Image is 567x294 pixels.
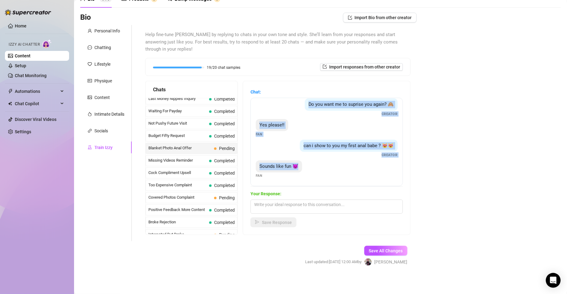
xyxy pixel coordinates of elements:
span: fire [88,112,92,116]
img: logo-BBDzfeDw.svg [5,9,51,15]
div: Lifestyle [94,61,110,68]
span: Pending [219,146,235,151]
div: Physique [94,77,112,84]
span: Too Expensive Complaint [148,182,207,188]
span: Last updated: [DATE] 12:00 AM by [305,259,362,265]
div: Intimate Details [94,111,124,118]
span: Missing Videos Reminder [148,157,207,164]
span: Completed [214,220,235,225]
span: Completed [214,97,235,101]
span: Completed [214,158,235,163]
span: Creator [382,111,398,117]
span: picture [88,95,92,100]
div: Chatting [94,44,111,51]
span: Completed [214,121,235,126]
button: Save Response [250,217,296,227]
span: Pending [219,195,235,200]
span: Save All Changes [369,248,403,253]
span: Do you want me to suprise you again? 🙈 [308,101,394,107]
span: Covered Photos Complaint [148,194,212,201]
span: Fan [256,132,263,137]
span: Pending [219,232,235,237]
span: Completed [214,171,235,176]
img: Britney Black [365,259,372,266]
span: Automations [15,86,59,96]
span: Import responses from other creator [329,64,400,69]
div: Content [94,94,110,101]
span: Izzy AI Chatter [9,42,40,48]
span: Fan [256,173,263,178]
span: Blanket Photo Anal Offer [148,145,212,151]
span: 19/20 chat samples [207,66,240,69]
a: Home [15,23,27,28]
a: Chat Monitoring [15,73,47,78]
span: Cock Compliment Upsell [148,170,207,176]
strong: Chat: [250,89,261,94]
span: Completed [214,109,235,114]
span: Help fine-tune [PERSON_NAME] by replying to chats in your own tone and style. She’ll learn from y... [145,31,411,53]
span: import [348,15,352,20]
img: AI Chatter [42,39,52,48]
span: Completed [214,208,235,213]
span: Positive Feedback More Content [148,207,207,213]
h3: Bio [80,13,91,23]
div: Personal Info [94,27,120,34]
span: experiment [88,145,92,150]
a: Settings [15,129,31,134]
span: idcard [88,79,92,83]
img: Chat Copilot [8,101,12,106]
span: Budget Fifty Request [148,133,207,139]
span: message [88,45,92,50]
span: Completed [214,183,235,188]
span: heart [88,62,92,66]
span: Chats [153,86,166,93]
div: Socials [94,127,108,134]
button: Import Bio from other creator [343,13,417,23]
span: Chat Copilot [15,99,59,109]
span: Not Pushy Future Visit [148,120,207,126]
span: Completed [214,134,235,139]
span: Import Bio from other creator [355,15,412,20]
a: Discover Viral Videos [15,117,56,122]
div: Open Intercom Messenger [546,273,561,288]
span: Sounds like fun 😈 [259,164,298,169]
a: Content [15,53,31,58]
div: Train Izzy [94,144,113,151]
span: Yes please!! [259,122,284,128]
span: user [88,29,92,33]
span: Last Money Nipples Inquiry [148,96,207,102]
span: Waiting For Payday [148,108,207,114]
span: import [323,64,327,69]
strong: Your Response: [250,191,281,196]
button: Save All Changes [364,246,408,256]
span: Creator [382,152,398,158]
span: Broke Rejection [148,219,207,225]
span: Interested But Broke [148,231,212,238]
span: link [88,129,92,133]
span: thunderbolt [8,89,13,94]
a: Setup [15,63,26,68]
span: [PERSON_NAME] [375,259,408,265]
button: Import responses from other creator [320,63,403,71]
span: can i show to you my first anal babe ? 😻😻 [304,143,394,148]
